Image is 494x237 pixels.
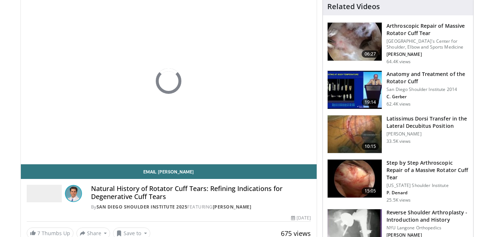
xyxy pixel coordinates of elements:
[97,204,188,210] a: San Diego Shoulder Institute 2025
[21,164,317,179] a: Email [PERSON_NAME]
[386,22,469,37] h3: Arthroscopic Repair of Massive Rotator Cuff Tear
[291,215,311,221] div: [DATE]
[386,59,411,65] p: 64.4K views
[362,99,379,106] span: 19:14
[386,87,469,92] p: San Diego Shoulder Institute 2014
[386,197,411,203] p: 25.5K views
[386,51,469,57] p: [PERSON_NAME]
[328,160,382,198] img: 7cd5bdb9-3b5e-40f2-a8f4-702d57719c06.150x105_q85_crop-smart_upscale.jpg
[327,115,469,154] a: 10:15 Latissimus Dorsi Transfer in the Lateral Decubitus Position [PERSON_NAME] 33.5K views
[386,225,469,231] p: NYU Langone Orthopedics
[327,2,380,11] h4: Related Videos
[91,185,311,200] h4: Natural History of Rotator Cuff Tears: Refining Indications for Degenerative Cuff Tears
[386,94,469,100] p: C. Gerber
[386,138,411,144] p: 33.5K views
[362,187,379,195] span: 15:05
[386,70,469,85] h3: Anatomy and Treatment of the Rotator Cuff
[386,183,469,188] p: [US_STATE] Shoulder Institute
[328,23,382,61] img: 281021_0002_1.png.150x105_q85_crop-smart_upscale.jpg
[91,204,311,210] div: By FEATURING
[386,101,411,107] p: 62.4K views
[386,209,469,223] h3: Reverse Shoulder Arthroplasty - Introduction and History
[386,38,469,50] p: [GEOGRAPHIC_DATA]'s Center for Shoulder, Elbow and Sports Medicine
[362,50,379,58] span: 06:27
[362,143,379,150] span: 10:15
[27,185,62,202] img: San Diego Shoulder Institute 2025
[37,230,40,237] span: 7
[327,22,469,65] a: 06:27 Arthroscopic Repair of Massive Rotator Cuff Tear [GEOGRAPHIC_DATA]'s Center for Shoulder, E...
[327,159,469,203] a: 15:05 Step by Step Arthroscopic Repair of a Massive Rotator Cuff Tear [US_STATE] Shoulder Institu...
[386,159,469,181] h3: Step by Step Arthroscopic Repair of a Massive Rotator Cuff Tear
[213,204,252,210] a: [PERSON_NAME]
[327,70,469,109] a: 19:14 Anatomy and Treatment of the Rotator Cuff San Diego Shoulder Institute 2014 C. Gerber 62.4K...
[386,115,469,130] h3: Latissimus Dorsi Transfer in the Lateral Decubitus Position
[386,190,469,196] p: P. Denard
[65,185,82,202] img: Avatar
[328,71,382,109] img: 58008271-3059-4eea-87a5-8726eb53a503.150x105_q85_crop-smart_upscale.jpg
[386,131,469,137] p: [PERSON_NAME]
[328,115,382,153] img: 38501_0000_3.png.150x105_q85_crop-smart_upscale.jpg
